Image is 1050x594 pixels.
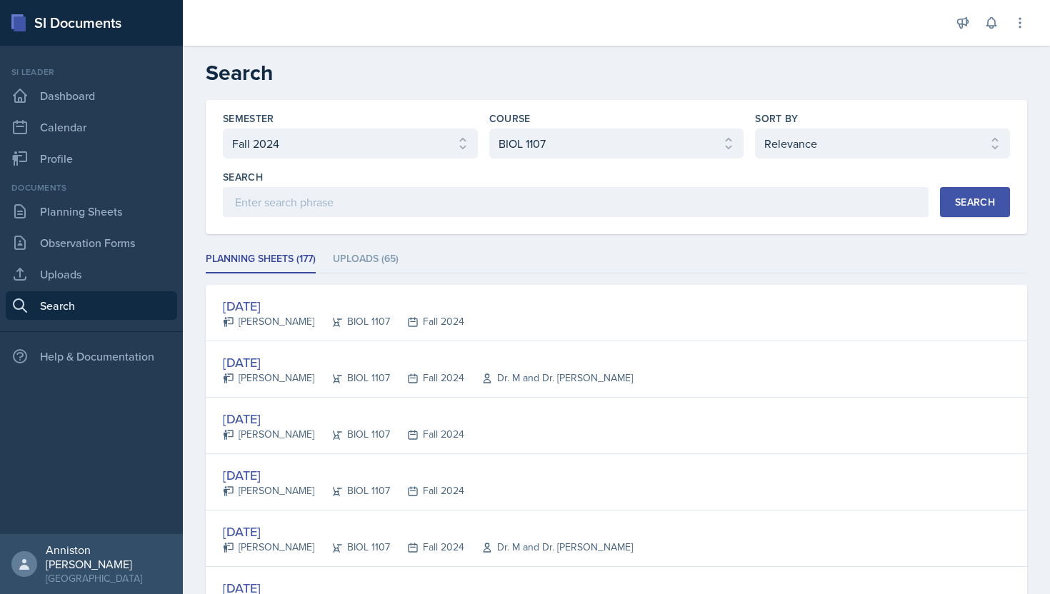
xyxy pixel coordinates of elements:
a: Observation Forms [6,228,177,257]
div: [DATE] [223,522,633,541]
a: Planning Sheets [6,197,177,226]
div: [PERSON_NAME] [223,371,314,386]
div: [DATE] [223,296,464,316]
div: [GEOGRAPHIC_DATA] [46,571,171,585]
div: [DATE] [223,465,464,485]
div: Fall 2024 [390,540,464,555]
div: BIOL 1107 [314,371,390,386]
li: Uploads (65) [333,246,399,273]
a: Calendar [6,113,177,141]
li: Planning Sheets (177) [206,246,316,273]
div: Help & Documentation [6,342,177,371]
div: [PERSON_NAME] [223,483,314,498]
div: Fall 2024 [390,371,464,386]
h2: Search [206,60,1027,86]
div: [DATE] [223,353,633,372]
label: Course [489,111,531,126]
div: Anniston [PERSON_NAME] [46,543,171,571]
a: Search [6,291,177,320]
input: Enter search phrase [223,187,929,217]
div: [PERSON_NAME] [223,427,314,442]
button: Search [940,187,1010,217]
div: Fall 2024 [390,483,464,498]
a: Dashboard [6,81,177,110]
div: BIOL 1107 [314,427,390,442]
div: BIOL 1107 [314,483,390,498]
div: Dr. M and Dr. [PERSON_NAME] [464,371,633,386]
div: Si leader [6,66,177,79]
div: [DATE] [223,409,464,428]
div: [PERSON_NAME] [223,314,314,329]
div: [PERSON_NAME] [223,540,314,555]
label: Sort By [755,111,798,126]
div: BIOL 1107 [314,314,390,329]
a: Profile [6,144,177,173]
div: Search [955,196,995,208]
div: Fall 2024 [390,427,464,442]
label: Search [223,170,263,184]
div: Fall 2024 [390,314,464,329]
div: Dr. M and Dr. [PERSON_NAME] [464,540,633,555]
div: Documents [6,181,177,194]
label: Semester [223,111,274,126]
div: BIOL 1107 [314,540,390,555]
a: Uploads [6,260,177,288]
